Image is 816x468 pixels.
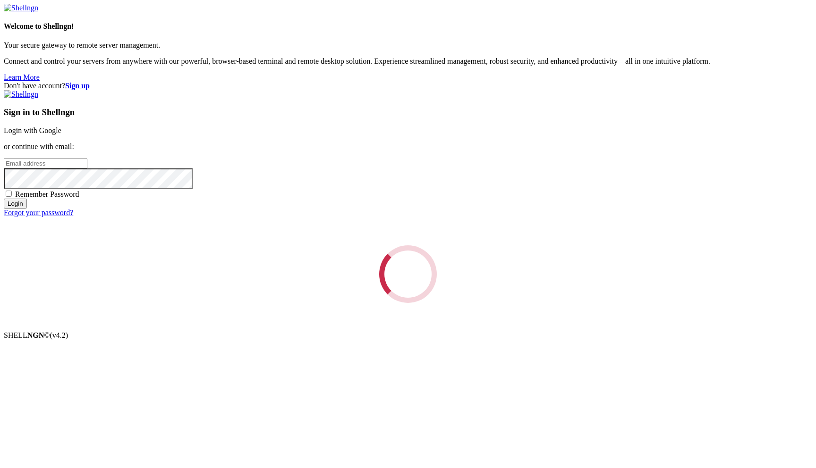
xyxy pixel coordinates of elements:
[4,41,812,50] p: Your secure gateway to remote server management.
[4,90,38,99] img: Shellngn
[6,191,12,197] input: Remember Password
[4,331,68,339] span: SHELL ©
[65,82,90,90] a: Sign up
[4,209,73,217] a: Forgot your password?
[4,199,27,209] input: Login
[376,242,439,305] div: Loading...
[4,22,812,31] h4: Welcome to Shellngn!
[4,4,38,12] img: Shellngn
[4,57,812,66] p: Connect and control your servers from anywhere with our powerful, browser-based terminal and remo...
[4,107,812,117] h3: Sign in to Shellngn
[4,142,812,151] p: or continue with email:
[50,331,68,339] span: 4.2.0
[4,82,812,90] div: Don't have account?
[4,159,87,168] input: Email address
[15,190,79,198] span: Remember Password
[27,331,44,339] b: NGN
[4,73,40,81] a: Learn More
[4,126,61,134] a: Login with Google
